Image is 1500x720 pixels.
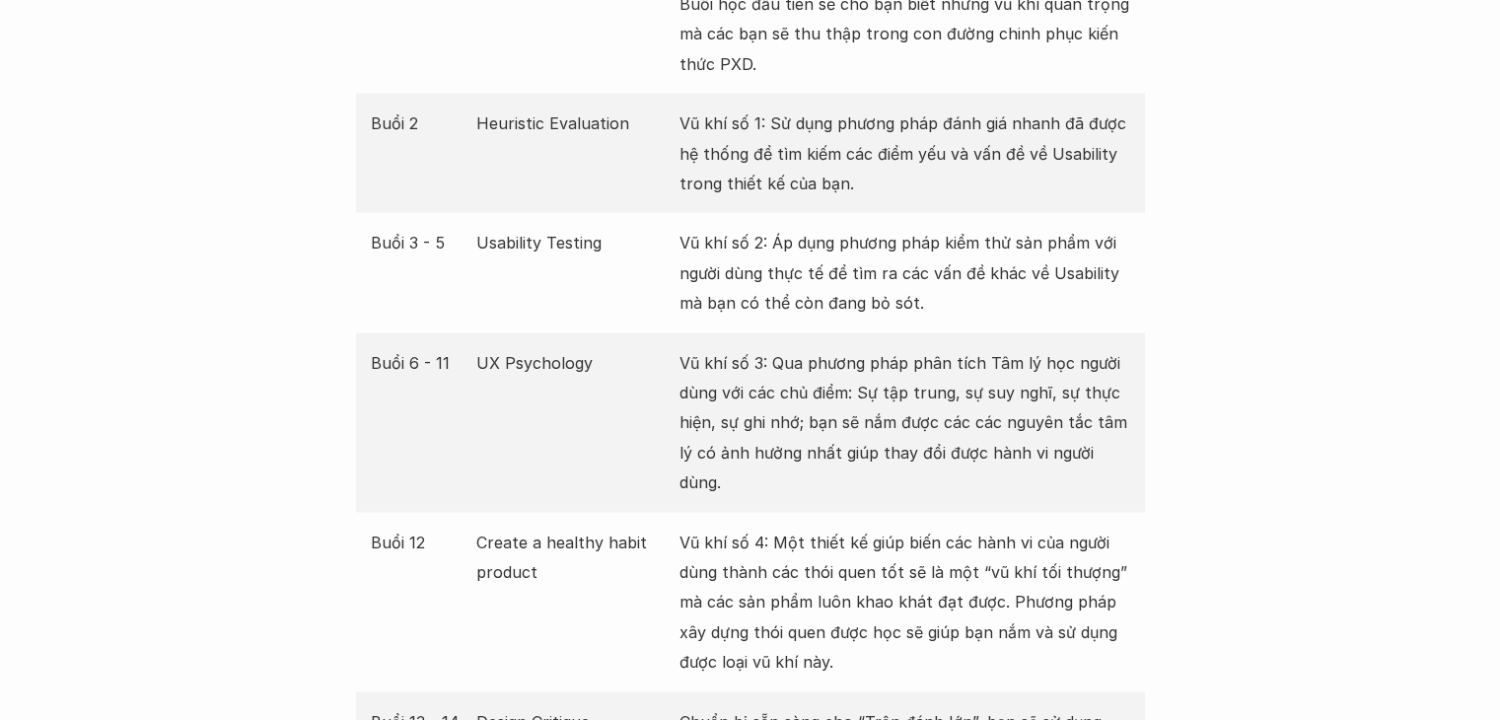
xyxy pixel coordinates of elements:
p: Vũ khí số 3: Qua phương pháp phân tích Tâm lý học người dùng với các chủ điểm: Sự tập trung, sự s... [679,348,1130,498]
p: Vũ khí số 4: Một thiết kế giúp biến các hành vi của người dùng thành các thói quen tốt sẽ là một ... [679,528,1130,678]
p: Vũ khí số 1: Sử dụng phương pháp đánh giá nhanh đã được hệ thống để tìm kiếm các điểm yếu và vấn ... [679,108,1130,198]
p: Buổi 3 - 5 [371,228,467,257]
p: UX Psychology [476,348,670,378]
p: Create a healthy habit product [476,528,670,588]
p: Buổi 2 [371,108,467,138]
p: Heuristic Evaluation [476,108,670,138]
p: Usability Testing [476,228,670,257]
p: Vũ khí số 2: Áp dụng phương pháp kiểm thử sản phẩm với người dùng thực tế để tìm ra các vấn đề kh... [679,228,1130,318]
p: Buổi 6 - 11 [371,348,467,378]
p: Buổi 12 [371,528,467,557]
